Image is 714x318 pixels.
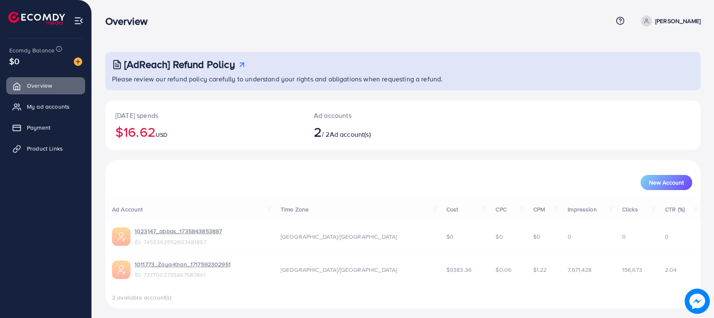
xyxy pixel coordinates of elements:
[27,123,50,132] span: Payment
[6,77,85,94] a: Overview
[112,74,696,84] p: Please review our refund policy carefully to understand your rights and obligations when requesti...
[124,58,235,70] h3: [AdReach] Refund Policy
[9,46,55,55] span: Ecomdy Balance
[330,130,371,139] span: Ad account(s)
[655,16,701,26] p: [PERSON_NAME]
[638,16,701,26] a: [PERSON_NAME]
[74,57,82,66] img: image
[314,124,443,140] h2: / 2
[6,98,85,115] a: My ad accounts
[649,180,684,185] span: New Account
[6,119,85,136] a: Payment
[641,175,692,190] button: New Account
[27,144,63,153] span: Product Links
[9,55,19,67] span: $0
[6,140,85,157] a: Product Links
[115,124,294,140] h2: $16.62
[74,16,83,26] img: menu
[156,130,167,139] span: USD
[105,15,154,27] h3: Overview
[685,289,709,313] img: image
[8,12,65,25] img: logo
[314,122,322,141] span: 2
[115,110,294,120] p: [DATE] spends
[27,81,52,90] span: Overview
[27,102,70,111] span: My ad accounts
[314,110,443,120] p: Ad accounts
